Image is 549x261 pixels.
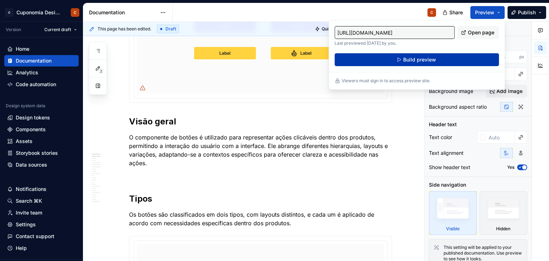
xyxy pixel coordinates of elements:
[470,6,505,19] button: Preview
[496,88,523,95] span: Add image
[313,24,354,34] button: Quick preview
[457,26,499,39] a: Open page
[4,43,79,55] a: Home
[16,233,54,240] div: Contact support
[449,9,463,16] span: Share
[4,242,79,254] button: Help
[430,10,433,15] div: C
[4,112,79,123] a: Design tokens
[508,6,546,19] button: Publish
[16,69,38,76] div: Analytics
[16,221,36,228] div: Settings
[98,26,151,32] span: This page has been edited.
[335,53,499,66] button: Build preview
[429,191,477,235] div: Visible
[16,81,56,88] div: Code automation
[491,50,519,63] input: Auto
[16,57,51,64] div: Documentation
[44,27,71,33] span: Current draft
[507,164,514,170] label: Yes
[429,103,487,110] div: Background aspect ratio
[4,67,79,78] a: Analytics
[342,78,430,84] p: Viewers must sign in to access preview site.
[4,55,79,67] a: Documentation
[519,54,524,60] p: px
[4,219,79,230] a: Settings
[16,186,46,193] div: Notifications
[1,5,81,20] button: CCuponomia Design SystemC
[129,116,392,127] h2: Visão geral
[429,121,457,128] div: Header text
[74,10,76,15] div: C
[6,27,21,33] div: Version
[4,79,79,90] a: Code automation
[4,136,79,147] a: Assets
[129,210,392,227] p: Os botões são classificados em dois tipos, com layouts distintos, e cada um é aplicado de acordo ...
[403,56,436,63] span: Build preview
[4,183,79,195] button: Notifications
[6,103,45,109] div: Design system data
[16,197,42,205] div: Search ⌘K
[16,9,62,16] div: Cuponomia Design System
[129,133,392,167] p: O componente de botões é utilizado para representar ações clicáveis dentro dos produtos, permitin...
[429,149,464,157] div: Text alignment
[4,207,79,218] a: Invite team
[5,8,14,17] div: C
[16,209,42,216] div: Invite team
[4,195,79,207] button: Search ⌘K
[16,45,29,53] div: Home
[165,26,176,32] span: Draft
[4,159,79,171] a: Data sources
[429,134,452,141] div: Text color
[16,161,47,168] div: Data sources
[4,231,79,242] button: Contact support
[480,191,528,235] div: Hidden
[496,226,510,232] div: Hidden
[429,164,470,171] div: Show header text
[446,226,460,232] div: Visible
[429,181,466,188] div: Side navigation
[4,147,79,159] a: Storybook stories
[129,193,392,205] h2: Tipos
[16,138,33,145] div: Assets
[518,9,536,16] span: Publish
[429,88,473,95] div: Background image
[486,131,515,144] input: Auto
[4,124,79,135] a: Components
[475,9,494,16] span: Preview
[468,29,494,36] span: Open page
[16,149,58,157] div: Storybook stories
[322,26,351,32] span: Quick preview
[439,6,468,19] button: Share
[16,126,46,133] div: Components
[89,9,157,16] div: Documentation
[16,114,50,121] div: Design tokens
[16,245,27,252] div: Help
[98,68,104,74] span: 2
[335,40,455,46] p: Last previewed [DATE] by you.
[41,25,80,35] button: Current draft
[486,85,527,98] button: Add image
